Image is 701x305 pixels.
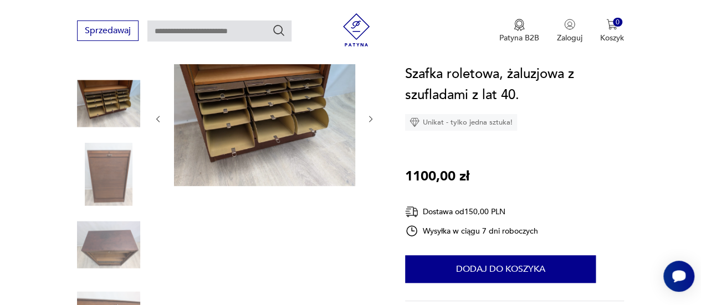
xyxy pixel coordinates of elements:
[272,24,285,37] button: Szukaj
[77,213,140,276] img: Zdjęcie produktu Szafka roletowa, żaluzjowa z szufladami z lat 40.
[514,19,525,31] img: Ikona medalu
[77,28,139,35] a: Sprzedawaj
[405,205,538,219] div: Dostawa od 150,00 PLN
[405,224,538,237] div: Wysyłka w ciągu 7 dni roboczych
[613,18,622,27] div: 0
[405,166,469,187] p: 1100,00 zł
[77,72,140,135] img: Zdjęcie produktu Szafka roletowa, żaluzjowa z szufladami z lat 40.
[557,33,582,43] p: Zaloguj
[606,19,617,30] img: Ikona koszyka
[600,33,624,43] p: Koszyk
[499,19,539,43] button: Patyna B2B
[405,255,596,283] button: Dodaj do koszyka
[405,114,517,131] div: Unikat - tylko jedna sztuka!
[499,33,539,43] p: Patyna B2B
[340,13,373,46] img: Patyna - sklep z meblami i dekoracjami vintage
[405,205,418,219] img: Ikona dostawy
[174,50,355,186] img: Zdjęcie produktu Szafka roletowa, żaluzjowa z szufladami z lat 40.
[564,19,575,30] img: Ikonka użytkownika
[77,143,140,206] img: Zdjęcie produktu Szafka roletowa, żaluzjowa z szufladami z lat 40.
[77,20,139,41] button: Sprzedawaj
[405,64,624,106] h1: Szafka roletowa, żaluzjowa z szufladami z lat 40.
[600,19,624,43] button: 0Koszyk
[410,117,419,127] img: Ikona diamentu
[557,19,582,43] button: Zaloguj
[663,261,694,292] iframe: Smartsupp widget button
[499,19,539,43] a: Ikona medaluPatyna B2B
